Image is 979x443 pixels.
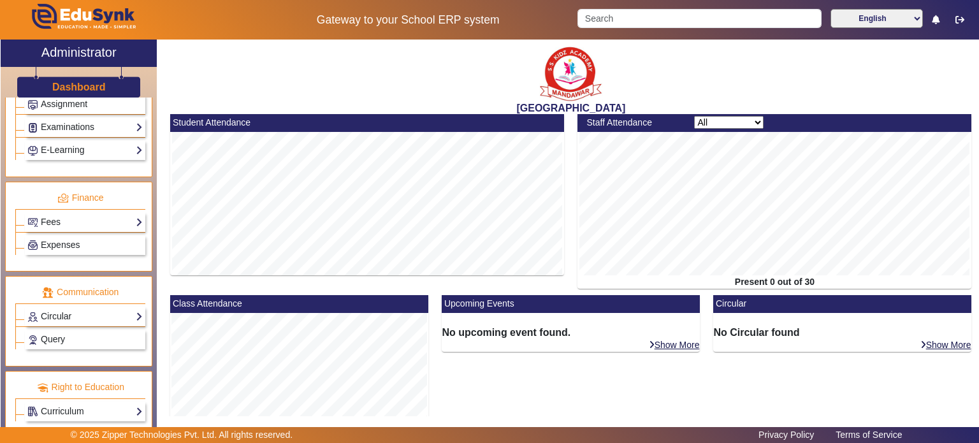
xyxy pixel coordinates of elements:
div: Present 0 out of 30 [577,275,971,289]
a: Dashboard [52,80,106,94]
a: Administrator [1,40,157,67]
img: Payroll.png [28,240,38,250]
mat-card-header: Student Attendance [170,114,564,132]
a: Query [27,332,143,347]
p: © 2025 Zipper Technologies Pvt. Ltd. All rights reserved. [71,428,293,442]
img: rte.png [37,382,48,393]
a: Privacy Policy [752,426,820,443]
img: Assignments.png [28,100,38,110]
a: Show More [648,339,700,351]
h2: [GEOGRAPHIC_DATA] [164,102,978,114]
input: Search [577,9,821,28]
span: Expenses [41,240,80,250]
a: Terms of Service [829,426,908,443]
span: Query [41,334,65,344]
a: Show More [920,339,972,351]
p: Finance [15,191,145,205]
h6: No upcoming event found. [442,326,700,338]
h6: No Circular found [713,326,971,338]
div: Staff Attendance [580,116,688,129]
img: Support-tickets.png [28,335,38,345]
p: Right to Education [15,381,145,394]
h3: Dashboard [52,81,106,93]
mat-card-header: Circular [713,295,971,313]
h5: Gateway to your School ERP system [252,13,564,27]
img: communication.png [42,287,54,298]
h2: Administrator [41,45,117,60]
mat-card-header: Class Attendance [170,295,428,313]
img: b9104f0a-387a-4379-b368-ffa933cda262 [539,43,603,102]
span: Assignment [41,99,87,109]
img: finance.png [57,192,69,204]
p: Communication [15,286,145,299]
a: Assignment [27,97,143,112]
a: Expenses [27,238,143,252]
mat-card-header: Upcoming Events [442,295,700,313]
